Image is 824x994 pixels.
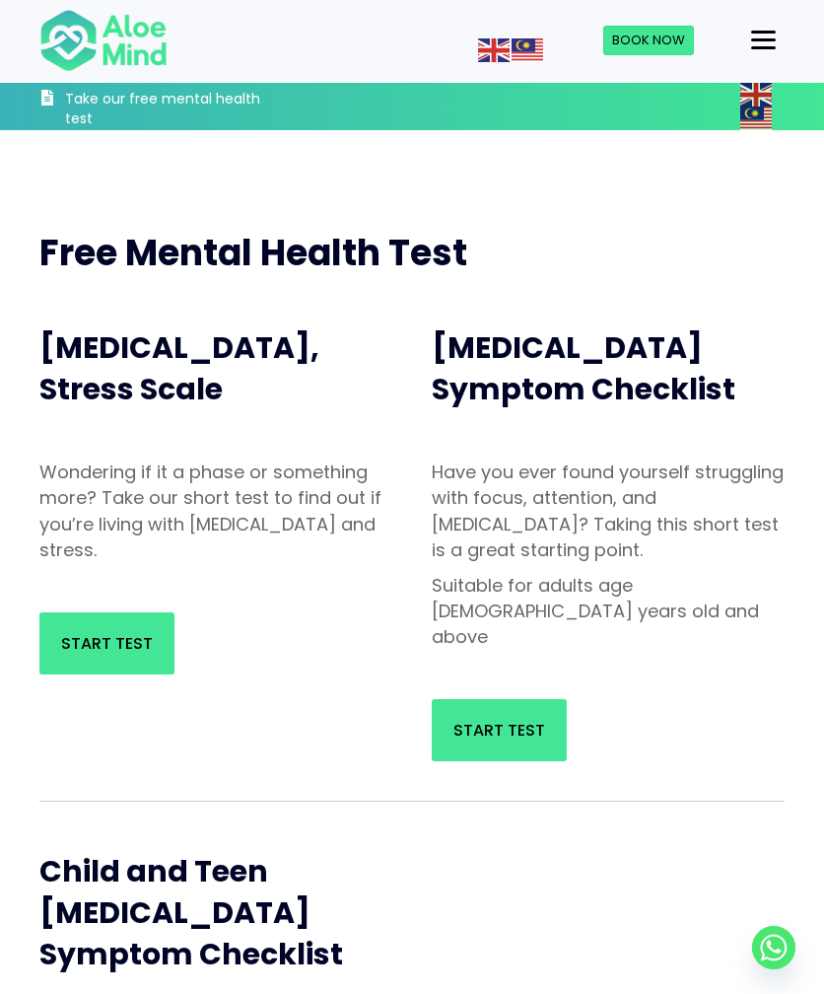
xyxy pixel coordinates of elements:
span: Free Mental Health Test [39,228,467,278]
a: Whatsapp [752,926,795,969]
a: Start Test [39,612,174,674]
a: English [740,84,774,104]
span: [MEDICAL_DATA], Stress Scale [39,326,319,410]
img: en [478,38,510,62]
img: Aloe mind Logo [39,8,168,73]
a: Malay [740,107,774,127]
button: Menu [743,24,784,57]
span: [MEDICAL_DATA] Symptom Checklist [432,326,735,410]
img: ms [512,38,543,62]
a: Take our free mental health test [39,88,263,130]
a: English [478,39,512,59]
span: Book Now [612,31,685,49]
span: Child and Teen [MEDICAL_DATA] Symptom Checklist [39,850,343,975]
a: Book Now [603,26,694,55]
a: Start Test [432,699,567,761]
span: Start Test [61,632,153,655]
a: Malay [512,39,545,59]
span: Start Test [453,719,545,742]
p: Wondering if it a phase or something more? Take our short test to find out if you’re living with ... [39,460,392,562]
h3: Take our free mental health test [65,90,263,128]
p: Suitable for adults age [DEMOGRAPHIC_DATA] years old and above [432,573,785,650]
img: en [740,83,772,106]
img: ms [740,106,772,130]
p: Have you ever found yourself struggling with focus, attention, and [MEDICAL_DATA]? Taking this sh... [432,460,785,562]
